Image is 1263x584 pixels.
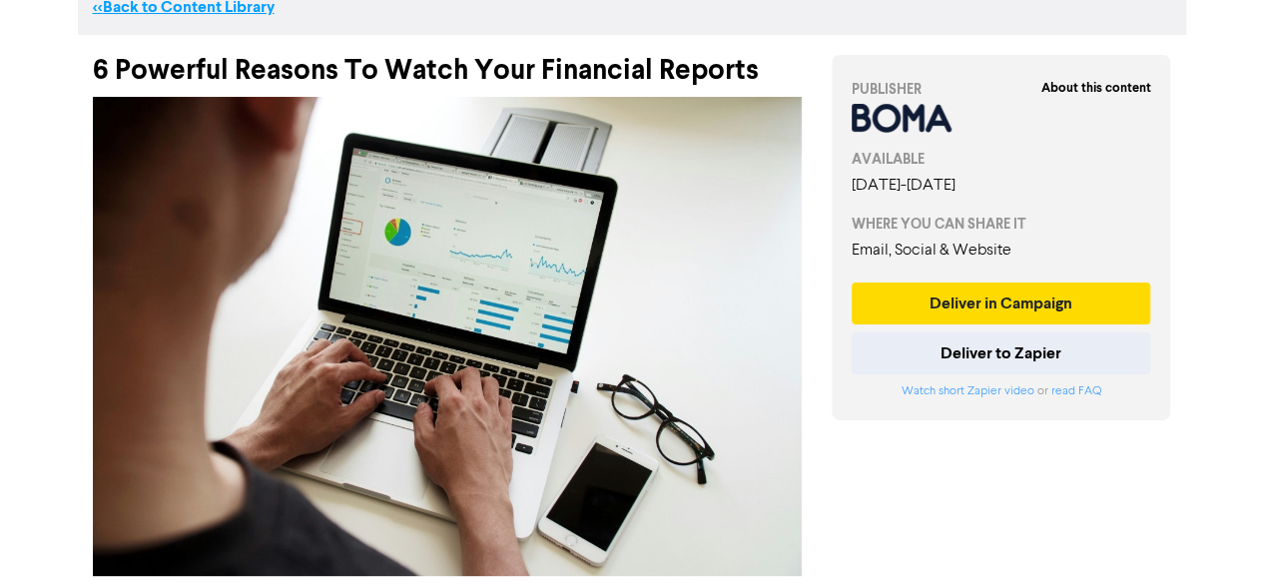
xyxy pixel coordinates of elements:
div: or [852,382,1151,400]
div: PUBLISHER [852,79,1151,100]
a: read FAQ [1050,385,1100,397]
div: AVAILABLE [852,149,1151,170]
div: Email, Social & Website [852,239,1151,263]
div: WHERE YOU CAN SHARE IT [852,214,1151,235]
button: Deliver to Zapier [852,332,1151,374]
strong: About this content [1040,80,1150,96]
iframe: Chat Widget [1163,488,1263,584]
div: [DATE] - [DATE] [852,174,1151,198]
div: 6 Powerful Reasons To Watch Your Financial Reports [93,35,802,87]
a: Watch short Zapier video [901,385,1033,397]
button: Deliver in Campaign [852,283,1151,324]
